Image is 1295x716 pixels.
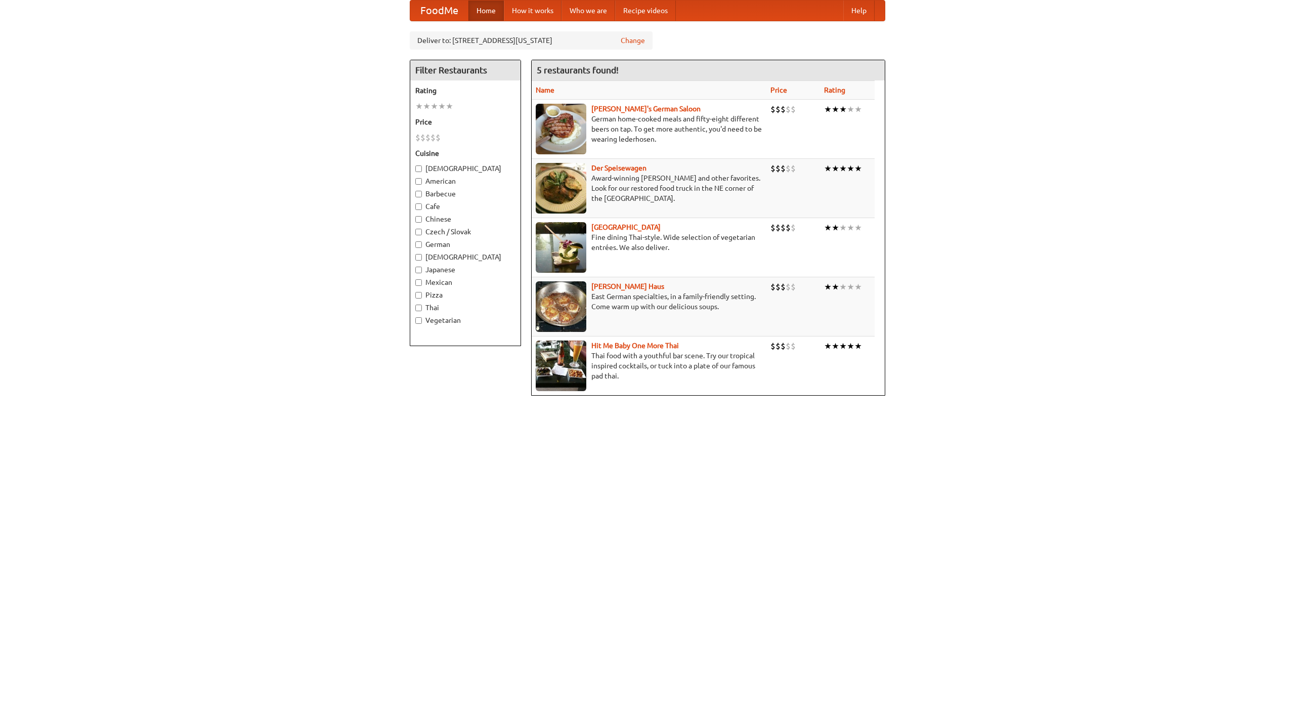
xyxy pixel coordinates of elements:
li: ★ [415,101,423,112]
img: satay.jpg [536,222,586,273]
li: ★ [847,281,854,292]
input: Pizza [415,292,422,299]
label: German [415,239,515,249]
li: ★ [854,222,862,233]
input: Chinese [415,216,422,223]
li: $ [791,341,796,352]
li: $ [786,281,791,292]
input: Czech / Slovak [415,229,422,235]
input: Japanese [415,267,422,273]
li: $ [770,104,775,115]
input: Mexican [415,279,422,286]
li: $ [786,341,791,352]
a: Who we are [562,1,615,21]
ng-pluralize: 5 restaurants found! [537,65,619,75]
li: ★ [832,104,839,115]
a: Name [536,86,554,94]
input: Barbecue [415,191,422,197]
input: Thai [415,305,422,311]
a: [GEOGRAPHIC_DATA] [591,223,661,231]
b: Der Speisewagen [591,164,646,172]
h5: Price [415,117,515,127]
li: $ [775,341,781,352]
li: $ [781,281,786,292]
li: $ [791,281,796,292]
input: Cafe [415,203,422,210]
input: [DEMOGRAPHIC_DATA] [415,254,422,261]
a: Change [621,35,645,46]
p: Fine dining Thai-style. Wide selection of vegetarian entrées. We also deliver. [536,232,762,252]
li: $ [775,104,781,115]
p: Award-winning [PERSON_NAME] and other favorites. Look for our restored food truck in the NE corne... [536,173,762,203]
li: ★ [854,104,862,115]
li: $ [791,222,796,233]
li: ★ [847,341,854,352]
li: $ [436,132,441,143]
li: ★ [438,101,446,112]
li: $ [770,341,775,352]
input: Vegetarian [415,317,422,324]
li: ★ [446,101,453,112]
li: $ [786,163,791,174]
li: $ [781,341,786,352]
label: Vegetarian [415,315,515,325]
p: Thai food with a youthful bar scene. Try our tropical inspired cocktails, or tuck into a plate of... [536,351,762,381]
li: ★ [854,163,862,174]
li: $ [791,163,796,174]
li: ★ [832,341,839,352]
input: German [415,241,422,248]
li: ★ [832,163,839,174]
li: ★ [854,341,862,352]
li: ★ [847,222,854,233]
li: ★ [839,222,847,233]
div: Deliver to: [STREET_ADDRESS][US_STATE] [410,31,653,50]
img: esthers.jpg [536,104,586,154]
img: speisewagen.jpg [536,163,586,214]
li: $ [420,132,425,143]
a: FoodMe [410,1,468,21]
a: How it works [504,1,562,21]
img: babythai.jpg [536,341,586,391]
label: Chinese [415,214,515,224]
label: [DEMOGRAPHIC_DATA] [415,163,515,174]
a: [PERSON_NAME]'s German Saloon [591,105,701,113]
a: Hit Me Baby One More Thai [591,342,679,350]
li: $ [775,222,781,233]
li: $ [791,104,796,115]
li: ★ [839,104,847,115]
li: ★ [847,104,854,115]
li: $ [770,222,775,233]
li: ★ [423,101,430,112]
li: $ [430,132,436,143]
li: ★ [824,281,832,292]
img: kohlhaus.jpg [536,281,586,332]
li: $ [770,163,775,174]
label: Pizza [415,290,515,300]
li: $ [781,222,786,233]
li: ★ [839,163,847,174]
li: ★ [824,163,832,174]
li: ★ [824,341,832,352]
h4: Filter Restaurants [410,60,521,80]
li: ★ [854,281,862,292]
a: Rating [824,86,845,94]
li: ★ [839,341,847,352]
li: $ [770,281,775,292]
li: $ [775,163,781,174]
a: Price [770,86,787,94]
li: ★ [824,222,832,233]
li: ★ [832,281,839,292]
li: ★ [824,104,832,115]
li: $ [781,104,786,115]
li: ★ [832,222,839,233]
label: American [415,176,515,186]
label: Czech / Slovak [415,227,515,237]
li: $ [786,222,791,233]
p: German home-cooked meals and fifty-eight different beers on tap. To get more authentic, you'd nee... [536,114,762,144]
a: Help [843,1,875,21]
li: ★ [847,163,854,174]
p: East German specialties, in a family-friendly setting. Come warm up with our delicious soups. [536,291,762,312]
li: $ [781,163,786,174]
